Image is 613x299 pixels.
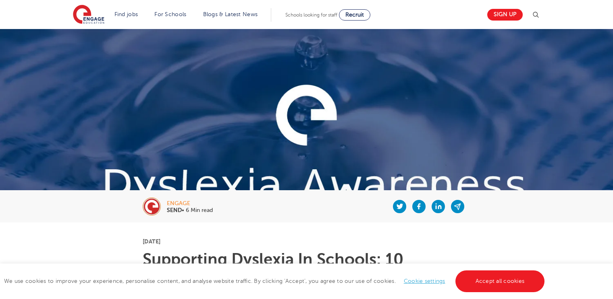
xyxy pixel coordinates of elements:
[154,11,186,17] a: For Schools
[345,12,364,18] span: Recruit
[73,5,104,25] img: Engage Education
[167,207,182,213] b: SEND
[4,278,547,284] span: We use cookies to improve your experience, personalise content, and analyse website traffic. By c...
[487,9,523,21] a: Sign up
[114,11,138,17] a: Find jobs
[203,11,258,17] a: Blogs & Latest News
[167,201,213,206] div: engage
[143,239,470,244] p: [DATE]
[285,12,337,18] span: Schools looking for staff
[167,208,213,213] p: • 6 Min read
[455,270,545,292] a: Accept all cookies
[339,9,370,21] a: Recruit
[404,278,445,284] a: Cookie settings
[143,251,470,284] h1: Supporting Dyslexia In Schools: 10 Teaching Strategies | Engage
